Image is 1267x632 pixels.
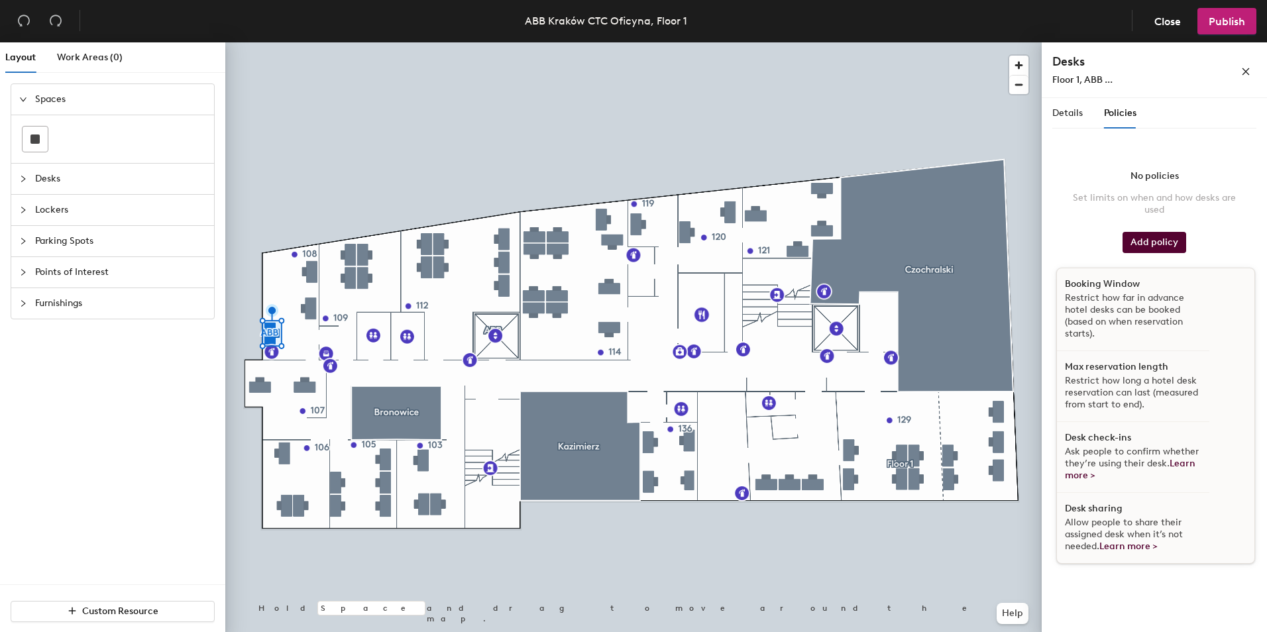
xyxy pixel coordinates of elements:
[17,14,30,27] span: undo
[35,84,206,115] span: Spaces
[1065,362,1168,372] h1: Max reservation length
[1052,74,1113,85] span: Floor 1, ABB ...
[1130,171,1179,182] div: No policies
[82,606,158,617] span: Custom Resource
[35,195,206,225] span: Lockers
[1065,292,1201,340] p: Restrict how far in advance hotel desks can be booked (based on when reservation starts).
[525,13,687,29] div: ABB Kraków CTC Oficyna, Floor 1
[1065,458,1195,481] a: Learn more >
[1052,53,1198,70] h4: Desks
[1065,279,1140,290] h1: Booking Window
[1065,503,1123,514] h1: Desk sharing
[19,237,27,245] span: collapsed
[19,268,27,276] span: collapsed
[997,603,1028,624] button: Help
[1065,433,1131,443] h1: Desk check-ins
[1241,67,1250,76] span: close
[19,175,27,183] span: collapsed
[35,257,206,288] span: Points of Interest
[1209,15,1245,28] span: Publish
[1068,192,1240,216] div: Set limits on when and how desks are used
[1104,107,1136,119] span: Policies
[19,206,27,214] span: collapsed
[5,52,36,63] span: Layout
[11,601,215,622] button: Custom Resource
[35,288,206,319] span: Furnishings
[19,95,27,103] span: expanded
[35,226,206,256] span: Parking Spots
[42,8,69,34] button: Redo (⌘ + ⇧ + Z)
[1065,446,1199,481] span: Ask people to confirm whether they’re using their desk.
[1065,517,1183,552] span: Allow people to share their assigned desk when it’s not needed.
[1154,15,1181,28] span: Close
[57,52,123,63] span: Work Areas (0)
[19,299,27,307] span: collapsed
[1065,375,1201,411] p: Restrict how long a hotel desk reservation can last (measured from start to end).
[11,8,37,34] button: Undo (⌘ + Z)
[1052,107,1083,119] span: Details
[35,164,206,194] span: Desks
[1099,541,1158,552] a: Learn more >
[1143,8,1192,34] button: Close
[1123,232,1186,253] button: Add policy
[1197,8,1256,34] button: Publish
